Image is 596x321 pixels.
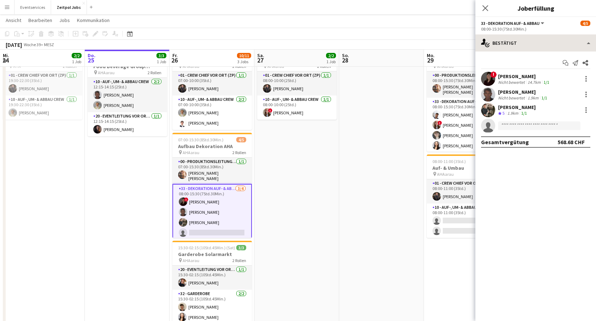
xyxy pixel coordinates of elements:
[506,110,520,116] div: 1.9km
[26,16,55,25] a: Bearbeiten
[257,52,264,59] span: Sa.
[498,104,536,110] div: [PERSON_NAME]
[172,133,252,238] div: 07:00-15:30 (8Std.30Min.)4/5Aufbau Dekoration AHA AHAarau2 Rollen00 - Produktionsleitung vor Ort ...
[558,138,585,146] div: 568.68 CHF
[326,59,336,64] div: 1 Job
[481,26,590,32] div: 08:00-15:30 (7Std.30Min.)
[236,245,246,250] span: 3/3
[98,70,115,75] span: AHAarau
[87,56,95,64] span: 25
[427,154,506,238] app-job-card: 08:00-11:00 (3Std.)1/3Auf- & Umbau AHAarau2 Rollen01 - Crew Chief vor Ort (ZP)1/108:00-11:00 (3St...
[475,4,596,13] h3: Joberfüllung
[183,258,199,263] span: AHAarau
[427,71,506,98] app-card-role: 00 - Produktionsleitung vor Ort (ZP)1/108:00-15:30 (7Std.30Min.)[PERSON_NAME] [PERSON_NAME]
[3,16,24,25] a: Ansicht
[172,251,252,257] h3: Garderobe Solarmarkt
[156,53,166,58] span: 3/3
[427,179,506,203] app-card-role: 01 - Crew Chief vor Ort (ZP)1/108:00-11:00 (3Std.)[PERSON_NAME]
[481,138,529,146] div: Gesamtvergütung
[580,21,590,26] span: 4/5
[178,245,235,250] span: 15:30-02:15 (10Std.45Min.) (Sat)
[498,80,526,85] div: Nicht bewertet
[502,110,504,116] span: 5
[56,16,73,25] a: Jobs
[77,17,110,23] span: Kommunikation
[237,59,251,64] div: 3 Jobs
[3,96,82,120] app-card-role: 10 - Auf-, Um- & Abbau Crew1/119:30-22:30 (3Std.)[PERSON_NAME]
[521,110,527,116] app-skills-label: 1/1
[475,34,596,51] div: Bestätigt
[172,184,252,240] app-card-role: 33 - Dekoration Auf- & Abbau3/408:00-15:30 (7Std.30Min.)![PERSON_NAME][PERSON_NAME][PERSON_NAME]
[257,47,337,120] app-job-card: 08:00-10:00 (2Std.)2/2Auf- & Umbau AHA AHAarau2 Rollen01 - Crew Chief vor Ort (ZP)1/108:00-10:00 ...
[172,266,252,290] app-card-role: 20 - Eventleitung vor Ort (ZP)1/115:30-02:15 (10Std.45Min.)[PERSON_NAME]
[23,42,41,47] span: Woche 39
[541,95,547,100] app-skills-label: 1/1
[257,96,337,120] app-card-role: 10 - Auf-, Um- & Abbau Crew1/108:00-10:00 (2Std.)![PERSON_NAME]
[341,56,349,64] span: 28
[432,159,466,164] span: 08:00-11:00 (3Std.)
[28,17,52,23] span: Bearbeiten
[183,150,199,155] span: AHAarau
[172,96,252,130] app-card-role: 10 - Auf-, Um- & Abbau Crew2/207:00-10:00 (3Std.)[PERSON_NAME][PERSON_NAME]
[481,21,540,26] span: 33 - Dekoration Auf- & Abbau
[342,52,349,59] span: So.
[88,78,167,112] app-card-role: 10 - Auf-, Um- & Abbau Crew2/212:15-14:15 (2Std.)[PERSON_NAME][PERSON_NAME]
[172,158,252,184] app-card-role: 00 - Produktionsleitung vor Ort (ZP)1/107:00-15:30 (8Std.30Min.)[PERSON_NAME] [PERSON_NAME]
[498,73,551,80] div: [PERSON_NAME]
[44,42,54,47] div: MESZ
[427,52,435,59] span: Mo.
[526,80,542,85] div: 14.7km
[427,98,506,153] app-card-role: 33 - Dekoration Auf- & Abbau4/408:00-15:30 (7Std.30Min.)[PERSON_NAME]![PERSON_NAME][PERSON_NAME][...
[51,0,87,14] button: Zeitpol Jobs
[59,17,70,23] span: Jobs
[498,89,548,95] div: [PERSON_NAME]
[232,150,246,155] span: 2 Rollen
[88,52,95,59] span: Do.
[257,71,337,96] app-card-role: 01 - Crew Chief vor Ort (ZP)1/108:00-10:00 (2Std.)[PERSON_NAME]
[326,53,336,58] span: 2/2
[438,121,442,125] span: !
[232,258,246,263] span: 2 Rollen
[437,172,454,177] span: AHAarau
[481,21,545,26] button: 33 - Dekoration Auf- & Abbau
[236,137,246,142] span: 4/5
[426,56,435,64] span: 29
[3,71,82,96] app-card-role: 01 - Crew Chief vor Ort (ZP)1/119:30-22:30 (3Std.)[PERSON_NAME]
[498,95,526,100] div: Nicht bewertet
[172,71,252,96] app-card-role: 01 - Crew Chief vor Ort (ZP)1/107:00-10:00 (3Std.)[PERSON_NAME]
[184,197,188,202] span: !
[74,16,112,25] a: Kommunikation
[490,71,497,78] span: !
[72,59,81,64] div: 1 Job
[2,56,9,64] span: 24
[15,0,51,14] button: Eventservices
[3,47,82,120] app-job-card: 19:30-22:30 (3Std.)2/2Auf- & Umbau AHA AHA2 Rollen01 - Crew Chief vor Ort (ZP)1/119:30-22:30 (3St...
[6,17,21,23] span: Ansicht
[172,52,178,59] span: Fr.
[172,47,252,130] app-job-card: 07:00-10:00 (3Std.)3/3Auf- & Umbau AHAarau2 Rollen01 - Crew Chief vor Ort (ZP)1/107:00-10:00 (3St...
[171,56,178,64] span: 26
[256,56,264,64] span: 27
[88,112,167,136] app-card-role: 20 - Eventleitung vor Ort (ZP)1/112:15-14:15 (2Std.)[PERSON_NAME]
[543,80,549,85] app-skills-label: 1/1
[268,108,272,113] span: !
[157,59,166,64] div: 1 Job
[237,53,251,58] span: 10/11
[427,165,506,171] h3: Auf- & Umbau
[178,137,223,142] span: 07:00-15:30 (8Std.30Min.)
[6,41,22,48] div: [DATE]
[3,52,9,59] span: Mi.
[172,143,252,149] h3: Aufbau Dekoration AHA
[427,203,506,238] app-card-role: 10 - Auf-, Um- & Abbau Crew2B0/208:00-11:00 (3Std.)
[427,47,506,152] app-job-card: 08:00-15:30 (7Std.30Min.)5/5Abbau Dekoration AHA AHAarau2 Rollen00 - Produktionsleitung vor Ort (...
[88,47,167,136] app-job-card: 12:15-14:15 (2Std.)3/3Auf- & Umbau AHA Fresh Food Beverage Group AGKadertag AHAarau2 Rollen10 - A...
[148,70,161,75] span: 2 Rollen
[72,53,82,58] span: 2/2
[526,95,540,100] div: 1.9km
